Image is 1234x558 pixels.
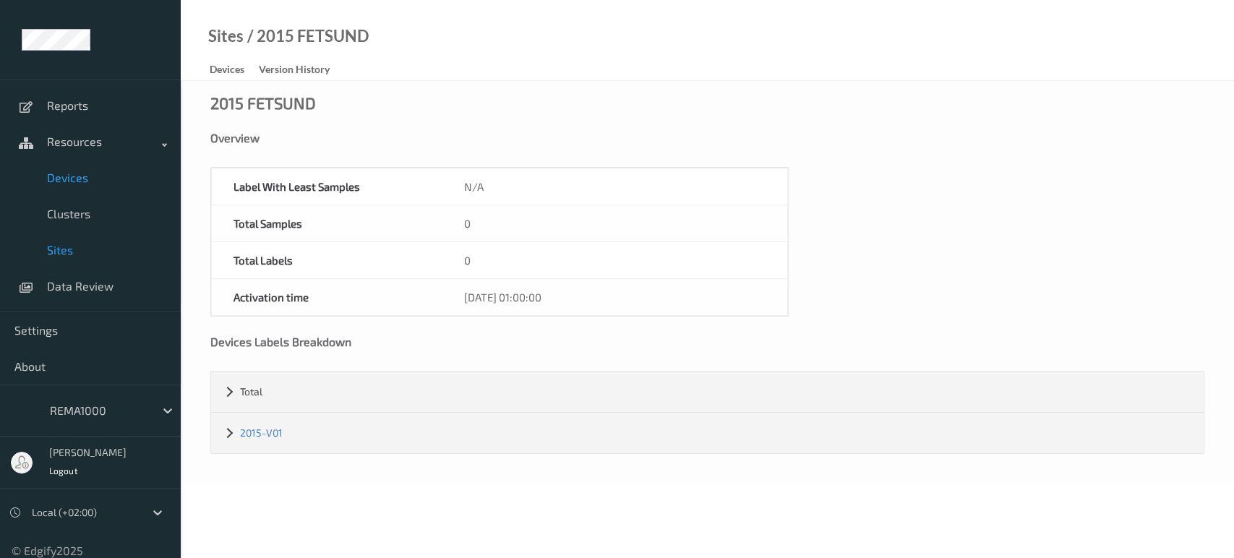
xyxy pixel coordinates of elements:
[211,372,1204,412] div: Total
[442,279,787,315] div: [DATE] 01:00:00
[442,242,787,278] div: 0
[210,131,1204,145] div: Overview
[442,205,787,241] div: 0
[212,168,442,205] div: Label With Least Samples
[212,242,442,278] div: Total Labels
[210,60,259,80] a: Devices
[210,95,316,110] div: 2015 FETSUND
[259,60,344,80] a: Version History
[442,168,787,205] div: N/A
[240,426,283,439] a: 2015-V01
[212,279,442,315] div: Activation time
[244,29,369,43] div: / 2015 FETSUND
[208,29,244,43] a: Sites
[210,62,244,80] div: Devices
[212,205,442,241] div: Total Samples
[211,413,1204,453] div: 2015-V01
[240,385,262,398] span: Total
[259,62,330,80] div: Version History
[210,335,1204,349] div: Devices Labels Breakdown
